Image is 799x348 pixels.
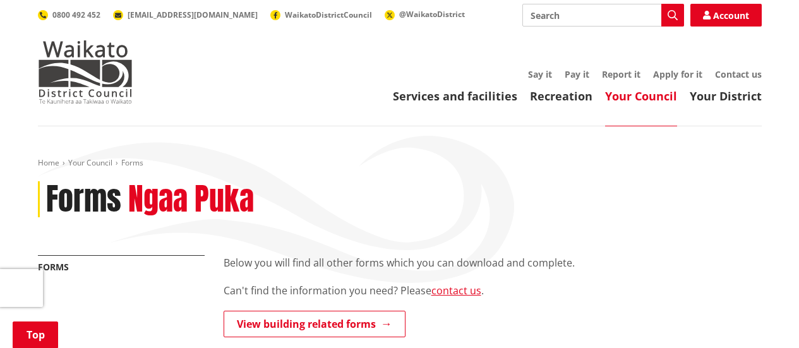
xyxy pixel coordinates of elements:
input: Search input [522,4,684,27]
span: 0800 492 452 [52,9,100,20]
a: Pay it [565,68,589,80]
h1: Forms [46,181,121,218]
p: Below you will find all other forms which you can download and complete. [224,255,762,270]
a: Top [13,321,58,348]
a: Your District [690,88,762,104]
a: Report it [602,68,640,80]
a: View building related forms [224,311,406,337]
span: @WaikatoDistrict [399,9,465,20]
span: [EMAIL_ADDRESS][DOMAIN_NAME] [128,9,258,20]
span: Forms [121,157,143,168]
a: Say it [528,68,552,80]
p: Can't find the information you need? Please . [224,283,762,298]
a: Account [690,4,762,27]
nav: breadcrumb [38,158,762,169]
a: Recreation [530,88,592,104]
a: Home [38,157,59,168]
a: Your Council [68,157,112,168]
a: Contact us [715,68,762,80]
a: @WaikatoDistrict [385,9,465,20]
a: WaikatoDistrictCouncil [270,9,372,20]
a: 0800 492 452 [38,9,100,20]
a: Your Council [605,88,677,104]
a: Forms [38,261,69,273]
h2: Ngaa Puka [128,181,254,218]
a: Services and facilities [393,88,517,104]
img: Waikato District Council - Te Kaunihera aa Takiwaa o Waikato [38,40,133,104]
a: Apply for it [653,68,702,80]
span: WaikatoDistrictCouncil [285,9,372,20]
a: contact us [431,284,481,297]
a: [EMAIL_ADDRESS][DOMAIN_NAME] [113,9,258,20]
